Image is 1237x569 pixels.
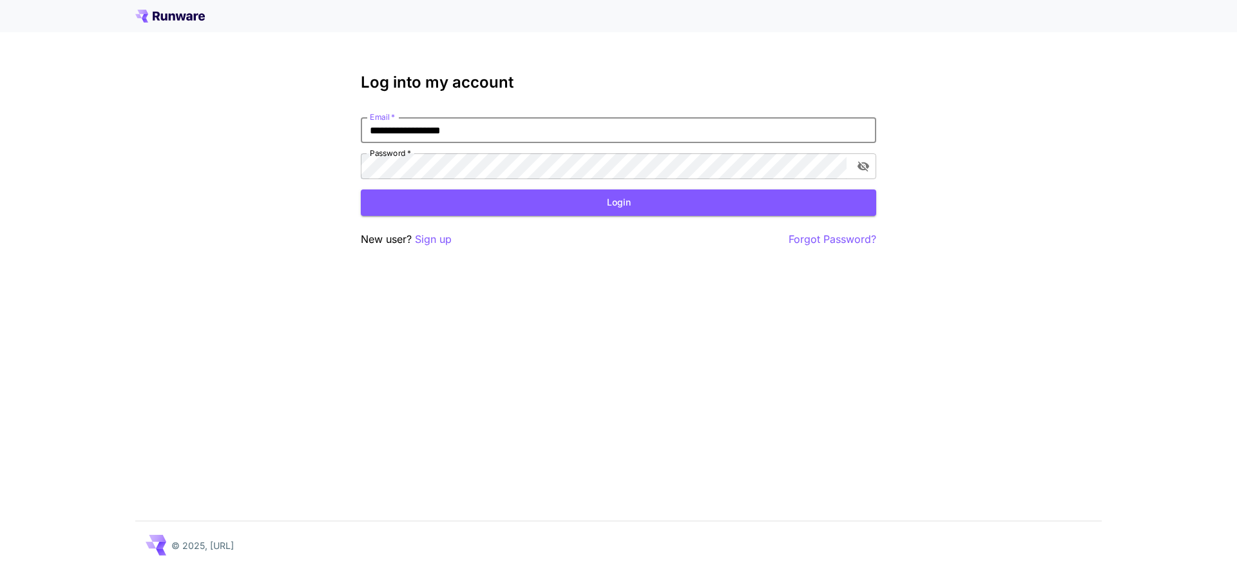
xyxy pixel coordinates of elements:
[361,73,876,92] h3: Log into my account
[789,231,876,247] button: Forgot Password?
[171,539,234,552] p: © 2025, [URL]
[852,155,875,178] button: toggle password visibility
[370,111,395,122] label: Email
[415,231,452,247] button: Sign up
[370,148,411,159] label: Password
[361,231,452,247] p: New user?
[361,189,876,216] button: Login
